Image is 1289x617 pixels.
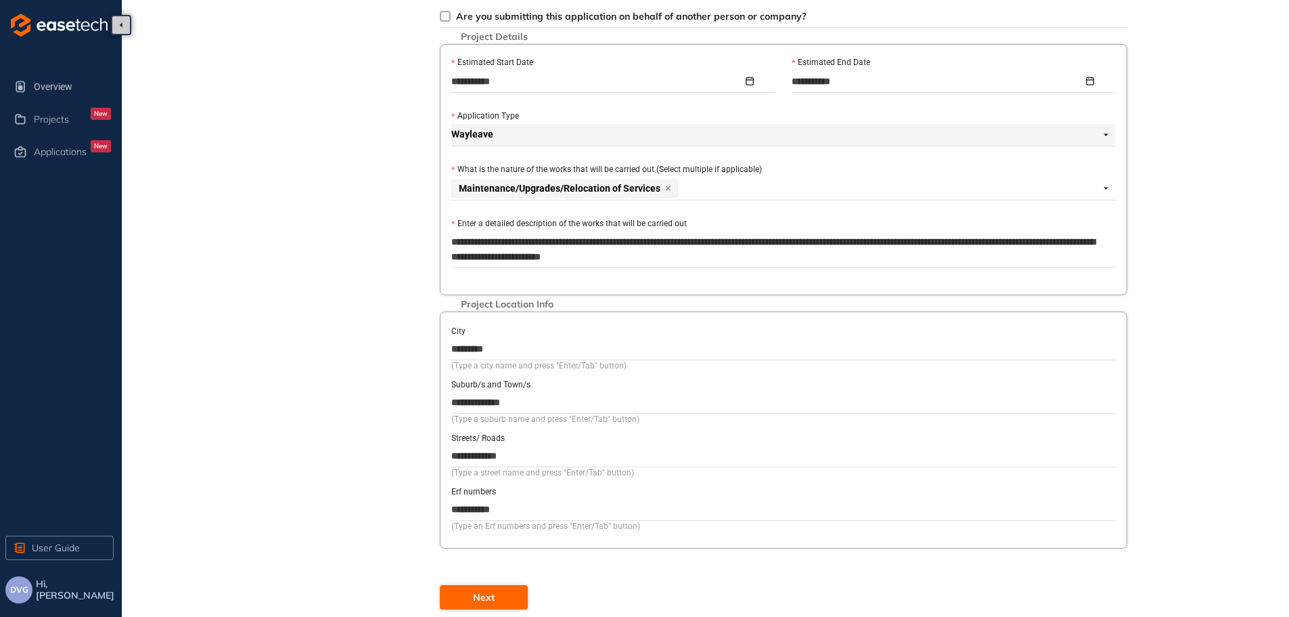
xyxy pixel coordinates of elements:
span: Project Location Info [454,299,560,310]
input: Erf numbers [451,499,1116,519]
label: City [451,325,466,338]
div: (Type an Erf numbers and press "Enter/Tab" button) [451,520,1116,533]
label: Estimated End Date [792,56,870,69]
button: DVG [5,576,32,603]
span: Projects [34,114,69,125]
input: Suburb/s and Town/s [451,392,1116,412]
label: Suburb/s and Town/s [451,379,530,391]
button: Next [440,585,528,610]
span: Next [473,590,495,605]
span: Wayleave [451,124,1108,146]
input: Estimated Start Date [451,74,743,89]
span: Are you submitting this application on behalf of another person or company? [456,10,807,22]
div: New [91,108,111,120]
label: Enter a detailed description of the works that will be carried out [451,217,687,230]
span: Project Details [454,31,535,43]
input: Estimated End Date [792,74,1083,89]
input: Streets/ Roads [451,446,1116,466]
span: Overview [34,73,111,100]
label: Estimated Start Date [451,56,533,69]
button: User Guide [5,536,114,560]
div: New [91,140,111,152]
label: What is the nature of the works that will be carried out (Select multiple if applicable) [451,163,762,176]
span: User Guide [32,540,80,555]
textarea: Enter a detailed description of the works that will be carried out [451,232,1116,267]
label: Streets/ Roads [451,432,505,445]
span: Hi, [PERSON_NAME] [36,578,116,601]
div: (Type a street name and press "Enter/Tab" button) [451,467,1116,480]
label: Erf numbers [451,486,496,498]
span: Maintenance/Upgrades/Relocation of Services [459,184,660,194]
span: Maintenance/Upgrades/Relocation of Services [451,179,678,198]
div: (Type a suburb name and press "Enter/Tab" button) [451,413,1116,426]
span: Applications [34,146,87,158]
img: logo [11,14,108,37]
div: (Type a city name and press "Enter/Tab" button) [451,360,1116,373]
input: City [451,339,1116,359]
span: DVG [10,585,28,595]
label: Application Type [451,110,519,123]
